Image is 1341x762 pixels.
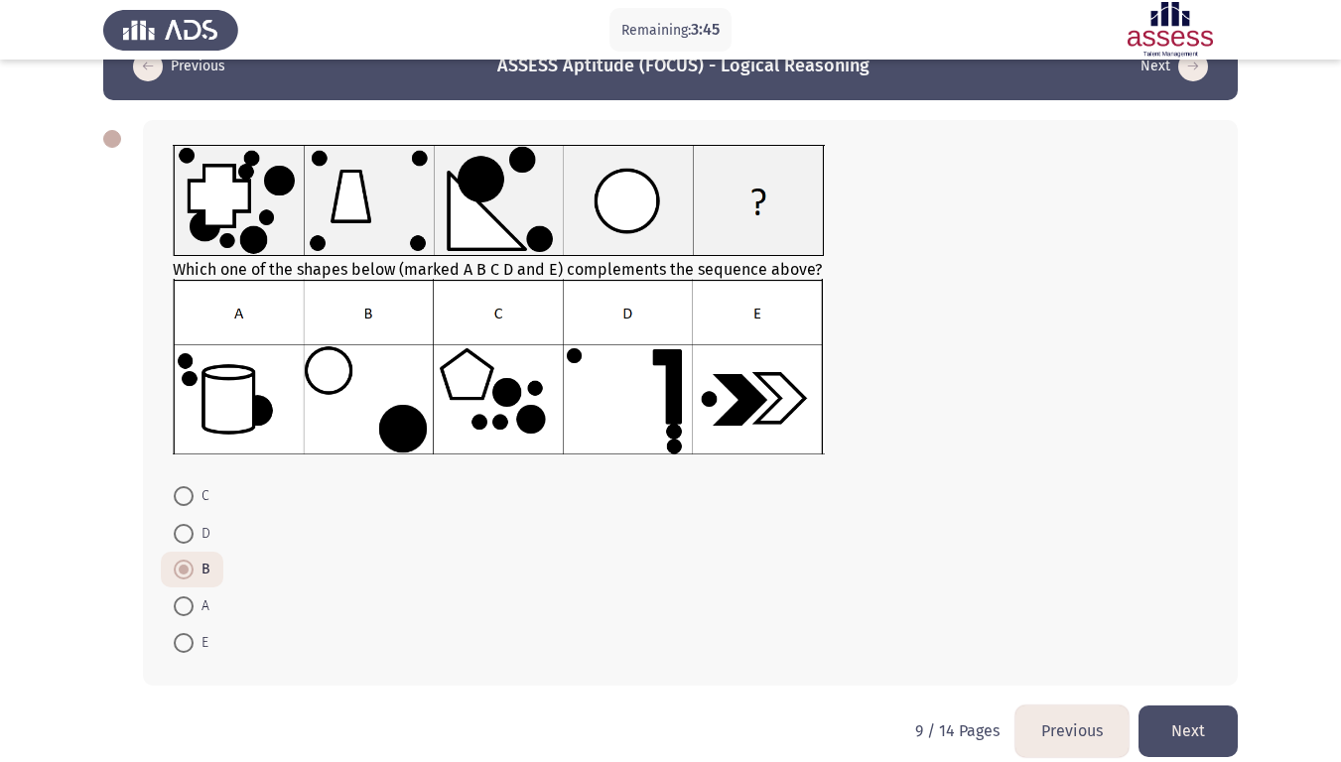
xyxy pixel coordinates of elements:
[173,145,825,256] img: UkFYYV8wODRfQSAucG5nMTY5MTMyNDIwODY1NA==.png
[194,631,208,655] span: E
[621,18,720,43] p: Remaining:
[173,279,825,454] img: UkFYYV8wODRfQi5wbmcxNjkxMzI0MjIwMzM5.png
[1139,705,1238,756] button: load next page
[1135,51,1214,82] button: load next page
[497,54,870,78] h3: ASSESS Aptitude (FOCUS) - Logical Reasoning
[915,721,1000,740] p: 9 / 14 Pages
[1103,2,1238,58] img: Assessment logo of ASSESS Focus 4 Module Assessment (EN/AR) (Advanced - IB)
[194,558,210,581] span: B
[1015,705,1129,756] button: load previous page
[691,20,720,39] span: 3:45
[194,484,209,508] span: C
[173,145,1208,458] div: Which one of the shapes below (marked A B C D and E) complements the sequence above?
[103,2,238,58] img: Assess Talent Management logo
[194,594,209,618] span: A
[127,51,231,82] button: load previous page
[194,522,210,546] span: D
